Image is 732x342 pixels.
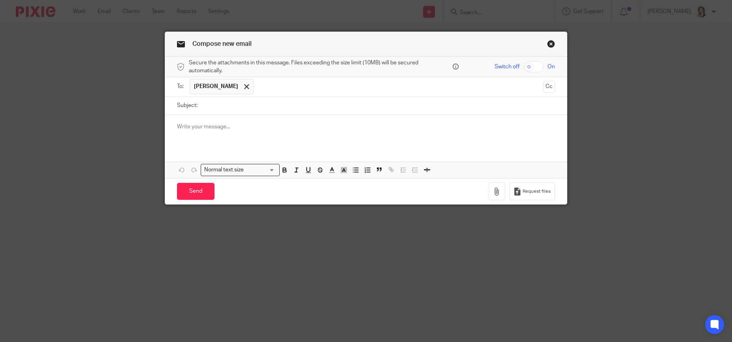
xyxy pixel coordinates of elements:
[523,188,551,195] span: Request files
[247,166,275,174] input: Search for option
[189,59,451,75] span: Secure the attachments in this message. Files exceeding the size limit (10MB) will be secured aut...
[547,40,555,51] a: Close this dialog window
[203,166,246,174] span: Normal text size
[509,182,555,200] button: Request files
[177,83,186,90] label: To:
[201,164,280,176] div: Search for option
[177,183,215,200] input: Send
[495,63,519,71] span: Switch off
[194,83,238,90] span: [PERSON_NAME]
[548,63,555,71] span: On
[543,81,555,93] button: Cc
[192,41,252,47] span: Compose new email
[177,101,198,109] label: Subject:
